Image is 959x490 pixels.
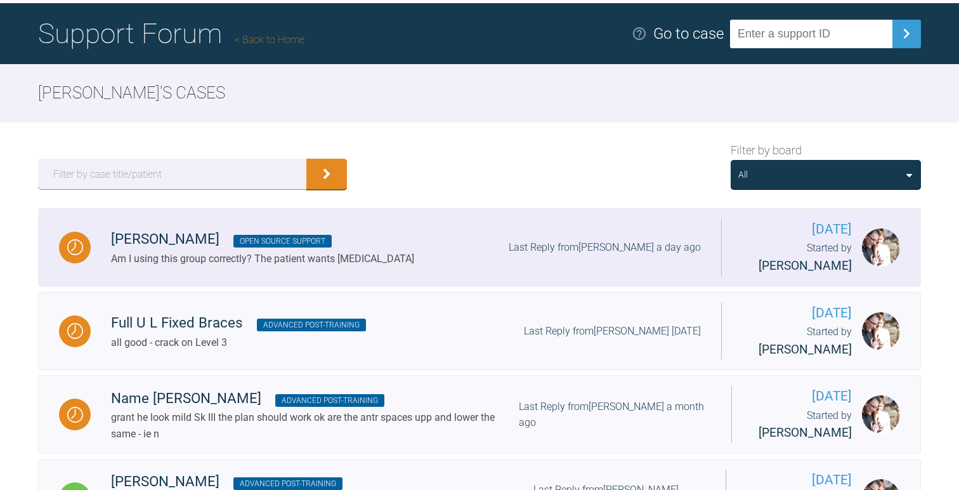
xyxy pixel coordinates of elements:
[862,395,900,434] img: Grant McAree
[257,319,366,331] span: Advanced Post-training
[235,34,304,46] a: Back to Home
[752,407,852,443] div: Started by
[67,407,83,423] img: Waiting
[632,26,647,41] img: help.e70b9f3d.svg
[759,425,852,440] span: [PERSON_NAME]
[862,312,900,350] img: Grant McAree
[759,342,852,357] span: [PERSON_NAME]
[111,387,519,410] div: Name [PERSON_NAME]
[38,208,921,287] a: Waiting[PERSON_NAME] Open Source SupportAm I using this group correctly? The patient wants [MEDIC...
[731,142,802,160] span: Filter by board
[67,239,83,255] img: Waiting
[759,258,852,273] span: [PERSON_NAME]
[111,251,414,267] div: Am I using this group correctly? The patient wants [MEDICAL_DATA]
[111,312,366,334] div: Full U L Fixed Braces
[233,477,342,490] span: Advanced Post-training
[738,168,748,182] div: All
[111,409,519,442] div: grant he look mild Sk III the plan should work ok are the antr spaces upp and lower the same - ie n
[742,240,852,275] div: Started by
[111,228,414,251] div: [PERSON_NAME]
[233,235,332,248] span: Open Source Support
[862,228,900,267] img: Grant McAree
[742,219,852,240] span: [DATE]
[524,323,701,340] div: Last Reply from [PERSON_NAME] [DATE]
[752,386,852,407] span: [DATE]
[742,324,852,359] div: Started by
[653,22,724,46] div: Go to case
[38,292,921,371] a: WaitingFull U L Fixed Braces Advanced Post-trainingall good - crack on Level 3Last Reply from[PER...
[896,23,917,44] img: chevronRight.28bd32b0.svg
[38,159,306,189] input: Filter by case title/patient
[519,399,711,431] div: Last Reply from [PERSON_NAME] a month ago
[730,20,892,48] input: Enter a support ID
[509,239,701,256] div: Last Reply from [PERSON_NAME] a day ago
[742,303,852,324] span: [DATE]
[275,394,384,407] span: Advanced Post-training
[38,80,921,107] h2: [PERSON_NAME] 's Cases
[111,334,366,351] div: all good - crack on Level 3
[38,375,921,454] a: WaitingName [PERSON_NAME] Advanced Post-traininggrant he look mild Sk III the plan should work ok...
[38,11,304,56] h1: Support Forum
[67,323,83,339] img: Waiting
